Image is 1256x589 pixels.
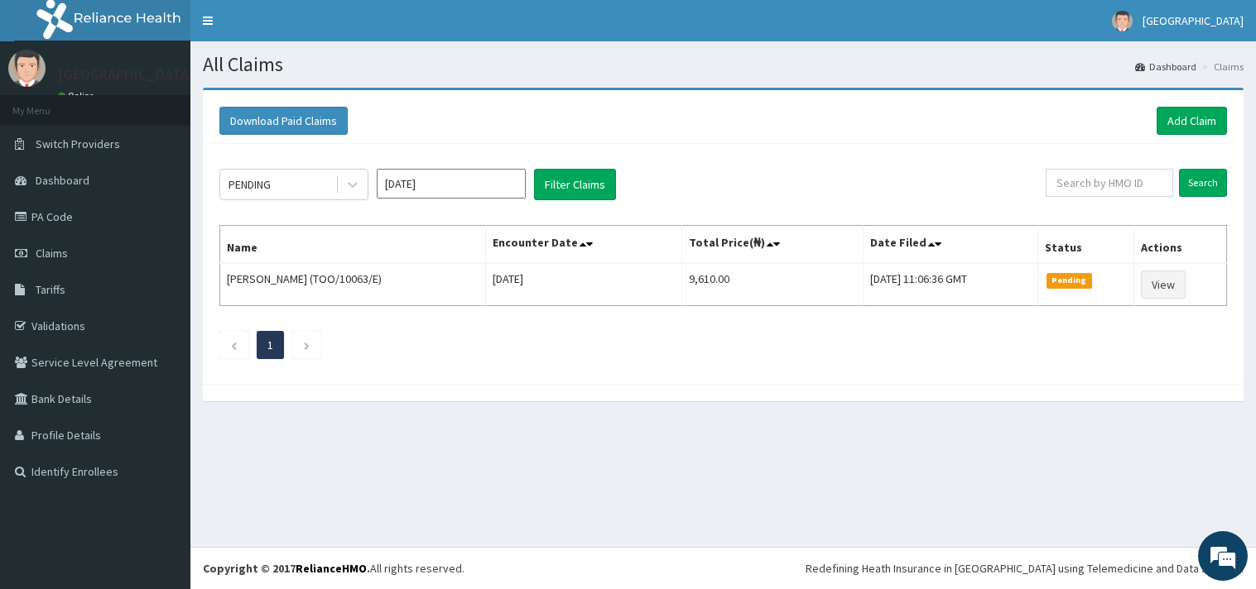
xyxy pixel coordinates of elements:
li: Claims [1198,60,1244,74]
th: Total Price(₦) [681,226,863,264]
input: Search by HMO ID [1046,169,1173,197]
td: [DATE] 11:06:36 GMT [863,263,1037,306]
span: Dashboard [36,173,89,188]
button: Filter Claims [534,169,616,200]
th: Status [1038,226,1134,264]
th: Name [220,226,486,264]
span: Switch Providers [36,136,120,151]
img: User Image [8,50,46,87]
td: 9,610.00 [681,263,863,306]
a: Page 1 is your current page [267,338,273,352]
p: [GEOGRAPHIC_DATA] [58,67,195,82]
span: Tariffs [36,282,65,297]
input: Search [1179,169,1227,197]
a: Dashboard [1135,60,1196,74]
button: Download Paid Claims [219,107,348,135]
td: [DATE] [486,263,681,306]
a: RelianceHMO [296,561,367,576]
a: View [1141,271,1186,299]
h1: All Claims [203,54,1244,75]
a: Next page [303,338,310,352]
a: Online [58,90,98,102]
input: Select Month and Year [377,169,526,199]
span: [GEOGRAPHIC_DATA] [1143,13,1244,28]
strong: Copyright © 2017 . [203,561,370,576]
footer: All rights reserved. [190,547,1256,589]
a: Add Claim [1157,107,1227,135]
th: Date Filed [863,226,1037,264]
img: User Image [1112,11,1133,31]
a: Previous page [230,338,238,352]
span: Pending [1047,273,1092,288]
th: Encounter Date [486,226,681,264]
div: Redefining Heath Insurance in [GEOGRAPHIC_DATA] using Telemedicine and Data Science! [806,560,1244,577]
td: [PERSON_NAME] (TOO/10063/E) [220,263,486,306]
th: Actions [1134,226,1227,264]
span: Claims [36,246,68,261]
div: PENDING [229,176,271,193]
